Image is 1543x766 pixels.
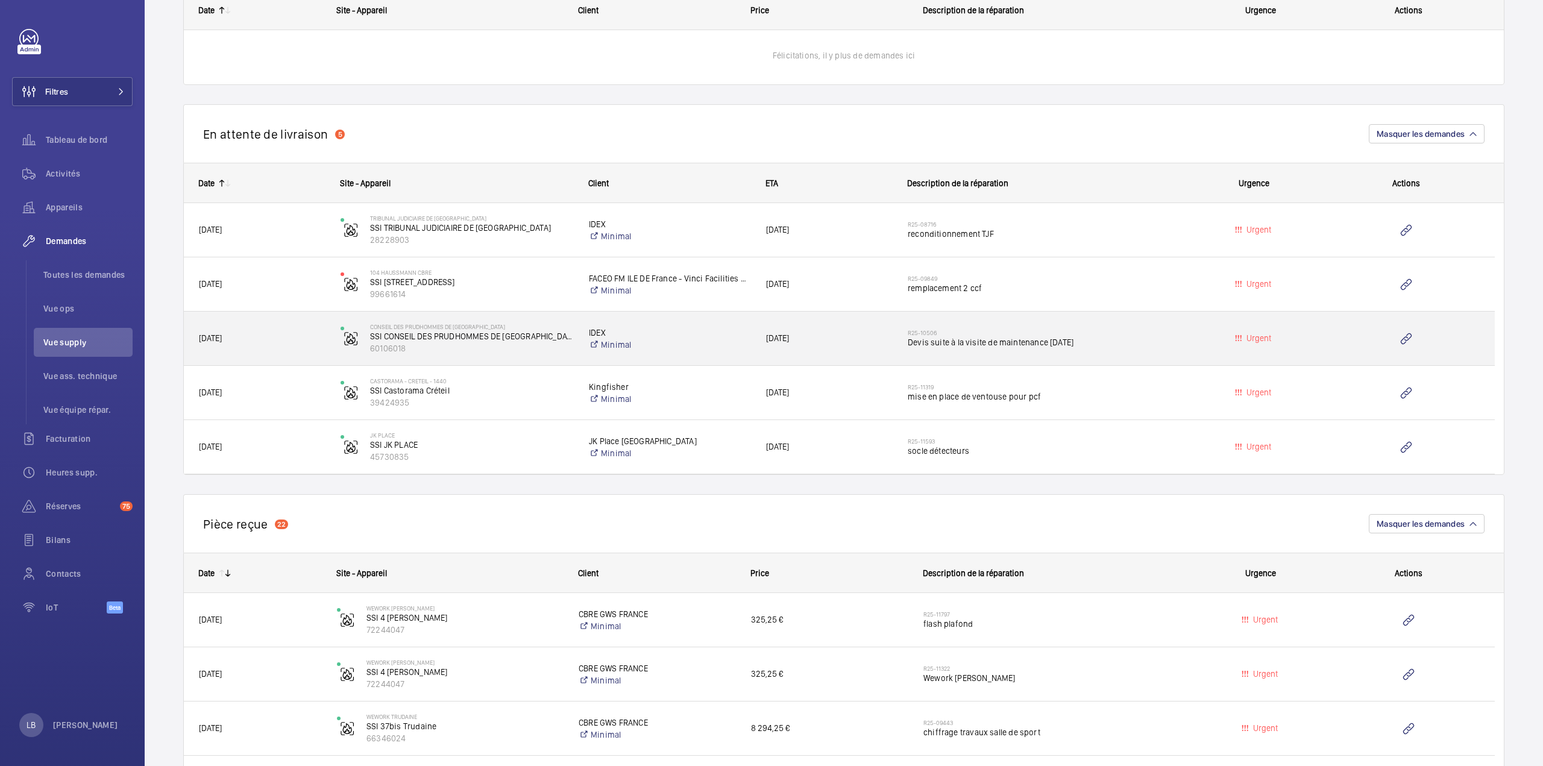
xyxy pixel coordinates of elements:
[370,397,573,409] p: 39424935
[340,613,354,627] img: fire_alarm.svg
[366,713,563,720] p: WeWork Trudaine
[370,269,573,276] p: 104 Haussmann CBRE
[370,377,573,385] p: Castorama - CRETEIL - 1440
[766,333,789,343] span: [DATE]
[750,568,769,578] span: Price
[370,276,573,288] p: SSI [STREET_ADDRESS]
[366,604,563,612] p: WeWork [PERSON_NAME]
[46,134,133,146] span: Tableau de bord
[908,329,1175,336] h2: R25-10506
[765,178,778,188] span: ETA
[579,729,735,741] a: Minimal
[579,717,735,729] p: CBRE GWS FRANCE
[366,659,563,666] p: WeWork [PERSON_NAME]
[199,442,222,451] span: [DATE]
[1244,333,1271,343] span: Urgent
[1395,568,1422,578] span: Actions
[120,501,133,511] span: 75
[336,5,387,15] span: Site - Appareil
[46,235,133,247] span: Demandes
[199,723,222,733] span: [DATE]
[589,327,750,339] p: IDEX
[923,726,1184,738] span: chiffrage travaux salle de sport
[199,279,222,289] span: [DATE]
[589,381,750,393] p: Kingfisher
[1377,129,1465,139] span: Masquer les demandes
[43,303,133,315] span: Vue ops
[46,534,133,546] span: Bilans
[923,665,1184,672] h2: R25-11322
[46,433,133,445] span: Facturation
[366,612,563,624] p: SSI 4 [PERSON_NAME]
[53,719,118,731] p: [PERSON_NAME]
[589,284,750,297] a: Minimal
[1395,5,1422,15] span: Actions
[344,440,358,454] img: fire_alarm.svg
[46,466,133,479] span: Heures supp.
[199,333,222,343] span: [DATE]
[908,282,1175,294] span: remplacement 2 ccf
[366,678,563,690] p: 72244047
[579,620,735,632] a: Minimal
[766,442,789,451] span: [DATE]
[1369,124,1485,143] button: Masquer les demandes
[1244,442,1271,451] span: Urgent
[203,127,328,142] h2: En attente de livraison
[46,168,133,180] span: Activités
[589,447,750,459] a: Minimal
[751,613,908,627] span: 325,25 €
[751,667,908,681] span: 325,25 €
[370,439,573,451] p: SSI JK PLACE
[335,130,345,139] div: 5
[1244,388,1271,397] span: Urgent
[344,223,358,237] img: fire_alarm.svg
[340,667,354,682] img: fire_alarm.svg
[366,666,563,678] p: SSI 4 [PERSON_NAME]
[370,222,573,234] p: SSI TRIBUNAL JUDICIAIRE DE [GEOGRAPHIC_DATA]
[589,272,750,284] p: FACEO FM ILE DE France - Vinci Facilities SIP
[46,568,133,580] span: Contacts
[1245,5,1276,15] span: Urgence
[199,669,222,679] span: [DATE]
[923,618,1184,630] span: flash plafond
[908,445,1175,457] span: socle détecteurs
[275,520,288,529] div: 22
[1392,178,1420,188] span: Actions
[908,336,1175,348] span: Devis suite à la visite de maintenance [DATE]
[578,5,599,15] span: Client
[370,323,573,330] p: CONSEIL DES PRUDHOMMES DE [GEOGRAPHIC_DATA]
[766,225,789,234] span: [DATE]
[199,388,222,397] span: [DATE]
[908,275,1175,282] h2: R25-09849
[46,201,133,213] span: Appareils
[908,221,1175,228] h2: R25-08716
[366,720,563,732] p: SSI 37bis Trudaine
[579,662,735,674] p: CBRE GWS FRANCE
[344,331,358,346] img: fire_alarm.svg
[923,5,1024,15] span: Description de la réparation
[203,516,268,532] h2: Pièce reçue
[579,674,735,686] a: Minimal
[579,608,735,620] p: CBRE GWS FRANCE
[344,277,358,292] img: fire_alarm.svg
[370,215,573,222] p: TRIBUNAL JUDICIAIRE DE [GEOGRAPHIC_DATA]
[589,230,750,242] a: Minimal
[578,568,599,578] span: Client
[923,568,1024,578] span: Description de la réparation
[923,611,1184,618] h2: R25-11797
[45,86,68,98] span: Filtres
[750,5,769,15] span: Price
[370,330,573,342] p: SSI CONSEIL DES PRUDHOMMES DE [GEOGRAPHIC_DATA]
[589,339,750,351] a: Minimal
[198,178,215,188] div: Date
[370,385,573,397] p: SSI Castorama Créteil
[589,435,750,447] p: JK Place [GEOGRAPHIC_DATA]
[923,672,1184,684] span: Wework [PERSON_NAME]
[589,393,750,405] a: Minimal
[908,391,1175,403] span: mise en place de ventouse pour pcf
[908,438,1175,445] h2: R25-11593
[370,451,573,463] p: 45730835
[766,388,789,397] span: [DATE]
[366,624,563,636] p: 72244047
[366,732,563,744] p: 66346024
